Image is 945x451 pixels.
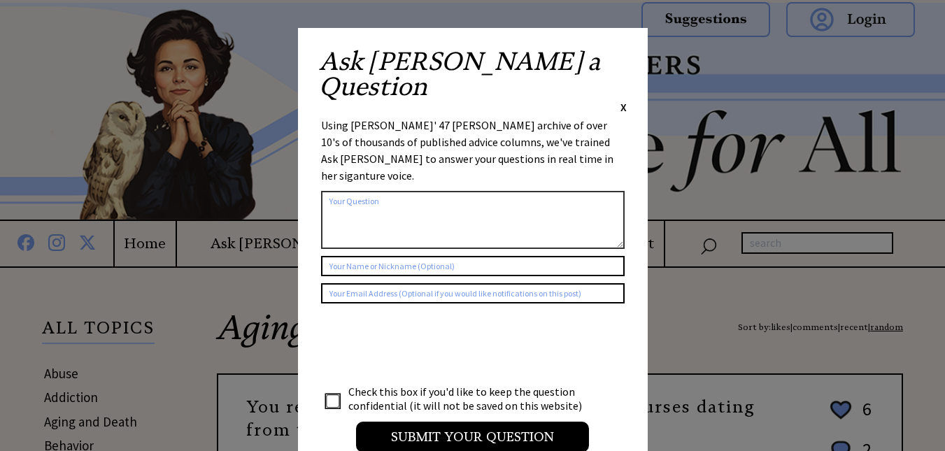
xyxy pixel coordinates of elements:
input: Your Name or Nickname (Optional) [321,256,625,276]
h2: Ask [PERSON_NAME] a Question [319,49,627,99]
div: Using [PERSON_NAME]' 47 [PERSON_NAME] archive of over 10's of thousands of published advice colum... [321,117,625,184]
input: Your Email Address (Optional if you would like notifications on this post) [321,283,625,303]
iframe: reCAPTCHA [321,317,534,372]
td: Check this box if you'd like to keep the question confidential (it will not be saved on this webs... [348,384,595,413]
span: X [620,100,627,114]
